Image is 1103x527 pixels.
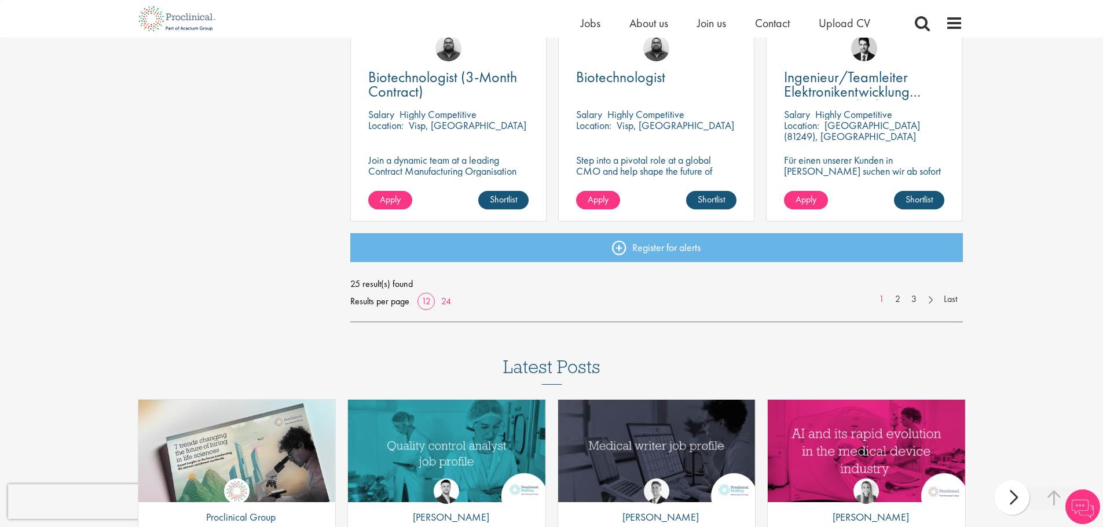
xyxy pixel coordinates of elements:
a: Shortlist [686,191,736,209]
a: Ingenieur/Teamleiter Elektronikentwicklung Aviation (m/w/d) [784,70,944,99]
img: Proclinical Group [224,478,250,504]
p: Join a dynamic team at a leading Contract Manufacturing Organisation (CMO) and contribute to grou... [368,154,529,209]
p: [GEOGRAPHIC_DATA] (81249), [GEOGRAPHIC_DATA] [784,119,920,143]
span: Apply [380,193,401,205]
p: Proclinical Group [197,510,276,525]
span: Results per page [350,293,409,310]
img: AI and Its Impact on the Medical Device Industry | Proclinical [768,400,965,502]
p: [PERSON_NAME] [824,510,909,525]
span: 25 result(s) found [350,275,963,293]
img: George Watson [644,478,669,504]
a: Biotechnologist [576,70,736,84]
span: Salary [576,108,602,121]
p: Visp, [GEOGRAPHIC_DATA] [617,119,734,132]
p: Highly Competitive [607,108,684,121]
a: Shortlist [894,191,944,209]
iframe: reCAPTCHA [8,484,156,519]
span: Salary [368,108,394,121]
a: Upload CV [819,16,870,31]
p: Highly Competitive [815,108,892,121]
a: Last [938,293,963,306]
span: Apply [588,193,609,205]
a: Apply [784,191,828,209]
p: [PERSON_NAME] [404,510,489,525]
span: Ingenieur/Teamleiter Elektronikentwicklung Aviation (m/w/d) [784,67,921,116]
a: Contact [755,16,790,31]
img: Joshua Godden [434,478,459,504]
img: Thomas Wenig [851,35,877,61]
span: Apply [796,193,816,205]
span: Salary [784,108,810,121]
a: 3 [906,293,922,306]
a: Jobs [581,16,600,31]
p: Für einen unserer Kunden in [PERSON_NAME] suchen wir ab sofort einen Senior Electronics Engineer ... [784,154,944,198]
span: Location: [368,119,404,132]
a: About us [629,16,668,31]
div: next [995,480,1029,515]
span: Biotechnologist [576,67,665,87]
p: Highly Competitive [400,108,477,121]
a: 24 [437,295,455,307]
h3: Latest Posts [503,357,600,385]
a: Link to a post [768,400,965,502]
img: Chatbot [1065,489,1100,524]
a: Apply [576,191,620,209]
a: Apply [368,191,412,209]
p: [PERSON_NAME] [614,510,699,525]
a: Link to a post [348,400,545,502]
p: Step into a pivotal role at a global CMO and help shape the future of healthcare manufacturing. [576,154,736,187]
a: 2 [889,293,906,306]
img: Ashley Bennett [643,35,669,61]
p: Visp, [GEOGRAPHIC_DATA] [409,119,526,132]
span: Location: [784,119,819,132]
img: Hannah Burke [853,478,879,504]
a: Link to a post [138,400,336,502]
span: Biotechnologist (3-Month Contract) [368,67,517,101]
a: Register for alerts [350,233,963,262]
a: Shortlist [478,191,529,209]
a: Join us [697,16,726,31]
span: Location: [576,119,611,132]
img: quality control analyst job profile [348,400,545,502]
img: Proclinical: Life sciences hiring trends report 2025 [138,400,336,511]
a: 1 [873,293,890,306]
img: Ashley Bennett [435,35,461,61]
img: Medical writer job profile [558,400,756,502]
a: 12 [417,295,435,307]
a: Link to a post [558,400,756,502]
a: Biotechnologist (3-Month Contract) [368,70,529,99]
